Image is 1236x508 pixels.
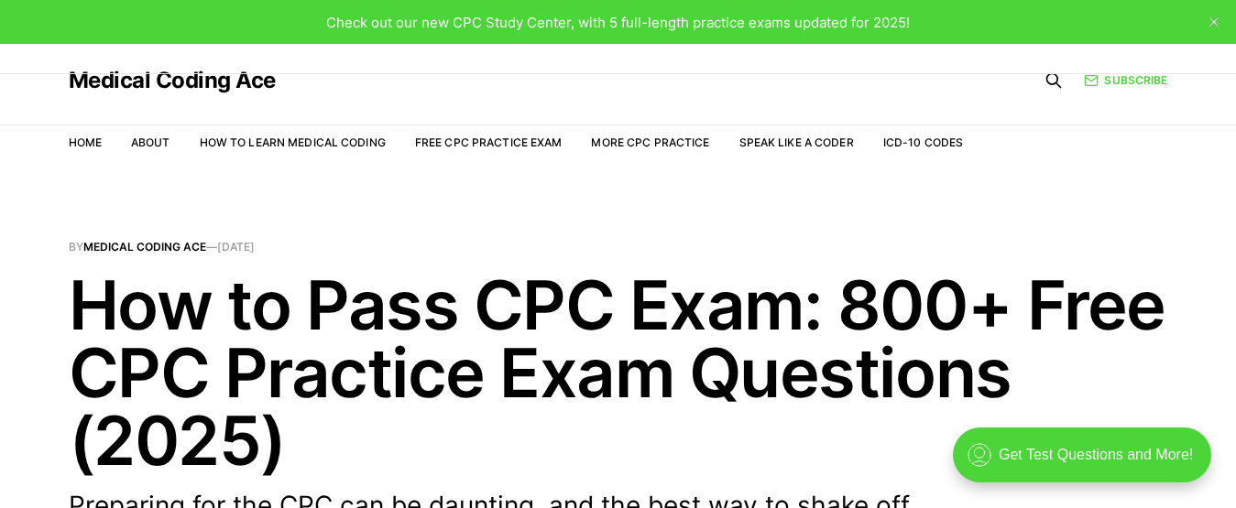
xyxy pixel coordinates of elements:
[217,240,255,254] time: [DATE]
[69,271,1168,474] h1: How to Pass CPC Exam: 800+ Free CPC Practice Exam Questions (2025)
[200,135,386,149] a: How to Learn Medical Coding
[83,240,206,254] a: Medical Coding Ace
[131,135,170,149] a: About
[69,70,276,92] a: Medical Coding Ace
[1084,71,1167,89] a: Subscribe
[883,135,963,149] a: ICD-10 Codes
[591,135,709,149] a: More CPC Practice
[739,135,854,149] a: Speak Like a Coder
[69,135,102,149] a: Home
[415,135,563,149] a: Free CPC Practice Exam
[69,242,1168,253] span: By —
[1199,7,1229,37] button: close
[937,418,1236,508] iframe: portal-trigger
[326,14,910,31] span: Check out our new CPC Study Center, with 5 full-length practice exams updated for 2025!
